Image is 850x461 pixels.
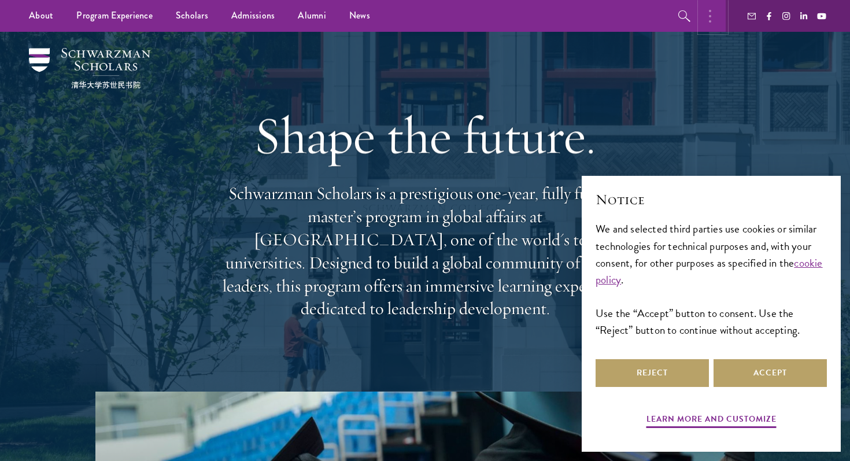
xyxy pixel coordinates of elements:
p: Schwarzman Scholars is a prestigious one-year, fully funded master’s program in global affairs at... [217,182,633,320]
button: Accept [714,359,827,387]
a: cookie policy [596,255,823,288]
button: Learn more and customize [646,412,777,430]
h2: Notice [596,190,827,209]
h1: Shape the future. [217,103,633,168]
img: Schwarzman Scholars [29,48,150,88]
button: Reject [596,359,709,387]
div: We and selected third parties use cookies or similar technologies for technical purposes and, wit... [596,220,827,338]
